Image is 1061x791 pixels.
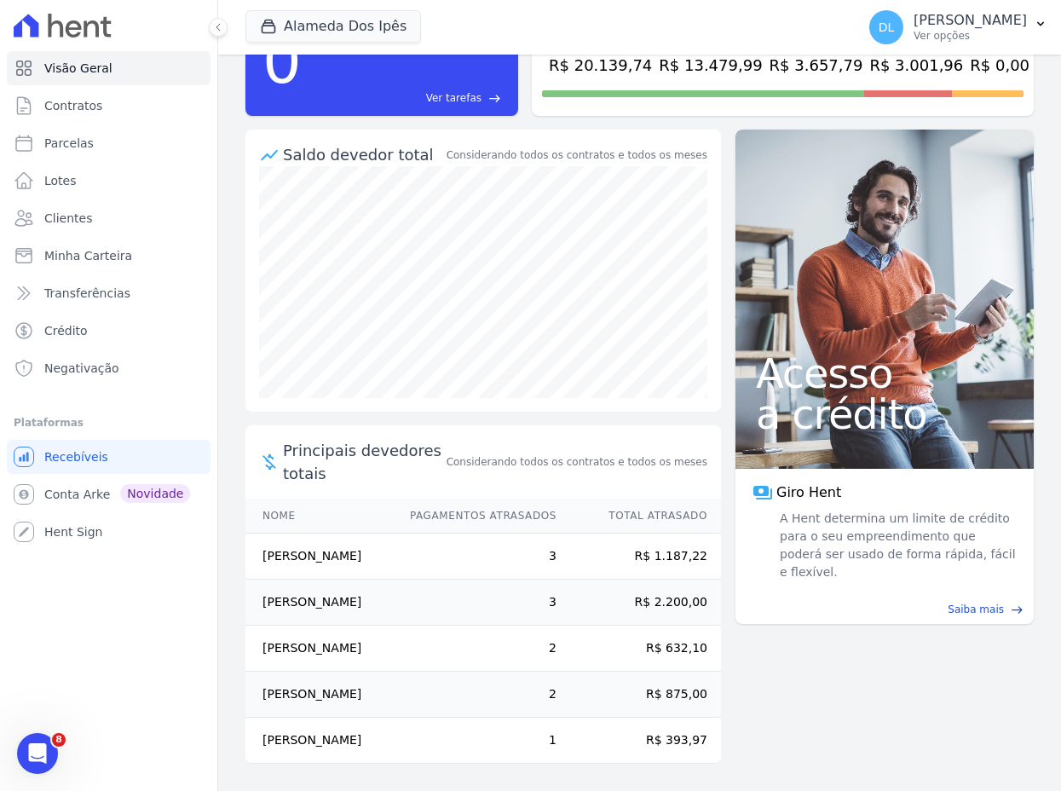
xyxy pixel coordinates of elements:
[746,602,1024,617] a: Saiba mais east
[447,147,707,163] div: Considerando todos os contratos e todos os meses
[245,626,394,672] td: [PERSON_NAME]
[914,29,1027,43] p: Ver opções
[17,733,58,774] iframe: Intercom live chat
[44,486,110,503] span: Conta Arke
[44,210,92,227] span: Clientes
[557,499,721,534] th: Total Atrasado
[44,322,88,339] span: Crédito
[549,54,652,77] div: R$ 20.139,74
[245,499,394,534] th: Nome
[879,21,895,33] span: DL
[7,89,210,123] a: Contratos
[776,510,1017,581] span: A Hent determina um limite de crédito para o seu empreendimento que poderá ser usado de forma ráp...
[44,172,77,189] span: Lotes
[948,602,1004,617] span: Saiba mais
[44,360,119,377] span: Negativação
[1011,603,1024,616] span: east
[44,247,132,264] span: Minha Carteira
[557,672,721,718] td: R$ 875,00
[756,394,1013,435] span: a crédito
[14,413,204,433] div: Plataformas
[869,54,963,77] div: R$ 3.001,96
[970,54,1051,77] div: R$ 0,00
[245,534,394,580] td: [PERSON_NAME]
[245,10,421,43] button: Alameda Dos Ipês
[756,353,1013,394] span: Acesso
[447,454,707,470] span: Considerando todos os contratos e todos os meses
[44,448,108,465] span: Recebíveis
[557,626,721,672] td: R$ 632,10
[659,54,762,77] div: R$ 13.479,99
[44,97,102,114] span: Contratos
[52,733,66,747] span: 8
[7,276,210,310] a: Transferências
[394,718,557,764] td: 1
[245,672,394,718] td: [PERSON_NAME]
[914,12,1027,29] p: [PERSON_NAME]
[7,351,210,385] a: Negativação
[426,90,481,106] span: Ver tarefas
[856,3,1061,51] button: DL [PERSON_NAME] Ver opções
[7,51,210,85] a: Visão Geral
[557,718,721,764] td: R$ 393,97
[7,515,210,549] a: Hent Sign
[44,523,103,540] span: Hent Sign
[7,239,210,273] a: Minha Carteira
[44,135,94,152] span: Parcelas
[283,143,443,166] div: Saldo devedor total
[770,54,863,77] div: R$ 3.657,79
[7,314,210,348] a: Crédito
[120,484,190,503] span: Novidade
[245,580,394,626] td: [PERSON_NAME]
[245,718,394,764] td: [PERSON_NAME]
[394,672,557,718] td: 2
[308,90,501,106] a: Ver tarefas east
[557,580,721,626] td: R$ 2.200,00
[7,477,210,511] a: Conta Arke Novidade
[44,60,112,77] span: Visão Geral
[262,17,302,106] div: 0
[776,482,841,503] span: Giro Hent
[7,164,210,198] a: Lotes
[394,626,557,672] td: 2
[7,440,210,474] a: Recebíveis
[394,534,557,580] td: 3
[557,534,721,580] td: R$ 1.187,22
[44,285,130,302] span: Transferências
[283,439,443,485] span: Principais devedores totais
[7,126,210,160] a: Parcelas
[488,92,501,105] span: east
[7,201,210,235] a: Clientes
[394,580,557,626] td: 3
[394,499,557,534] th: Pagamentos Atrasados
